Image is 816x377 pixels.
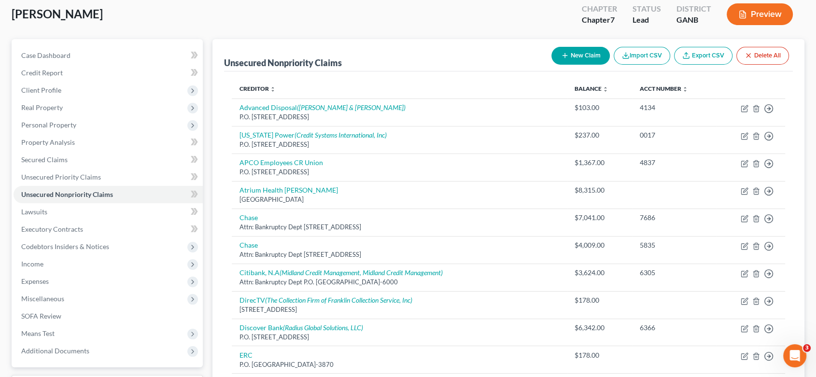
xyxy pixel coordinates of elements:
div: [STREET_ADDRESS] [239,305,560,314]
div: Attn: Bankruptcy Dept [STREET_ADDRESS] [239,223,560,232]
div: $6,342.00 [575,323,624,333]
div: P.O. [STREET_ADDRESS] [239,140,560,149]
span: [PERSON_NAME] [12,7,103,21]
span: SOFA Review [21,312,61,320]
i: (The Collection Firm of Franklin Collection Service, Inc) [265,296,412,304]
a: Credit Report [14,64,203,82]
span: Credit Report [21,69,63,77]
i: unfold_more [603,86,608,92]
div: 6305 [640,268,708,278]
div: P.O. [STREET_ADDRESS] [239,333,560,342]
button: Preview [727,3,793,25]
div: Status [633,3,661,14]
a: Citibank, N.A(Midland Credit Management, Midland Credit Management) [239,268,443,277]
span: Additional Documents [21,347,89,355]
div: District [676,3,711,14]
a: Executory Contracts [14,221,203,238]
a: Atrium Health [PERSON_NAME] [239,186,338,194]
a: Secured Claims [14,151,203,168]
div: 0017 [640,130,708,140]
div: $1,367.00 [575,158,624,168]
div: $7,041.00 [575,213,624,223]
span: Secured Claims [21,155,68,164]
div: Lead [633,14,661,26]
div: $237.00 [575,130,624,140]
div: 4134 [640,103,708,112]
a: APCO Employees CR Union [239,158,323,167]
a: [US_STATE] Power(Credit Systems International, Inc) [239,131,387,139]
span: Unsecured Priority Claims [21,173,101,181]
span: Lawsuits [21,208,47,216]
div: Attn: Bankruptcy Dept P.O. [GEOGRAPHIC_DATA]-6000 [239,278,560,287]
div: P.O. [GEOGRAPHIC_DATA]-3870 [239,360,560,369]
div: $4,009.00 [575,240,624,250]
i: unfold_more [270,86,276,92]
i: unfold_more [682,86,688,92]
div: 5835 [640,240,708,250]
iframe: Intercom live chat [783,344,806,367]
a: Lawsuits [14,203,203,221]
a: Property Analysis [14,134,203,151]
div: 7686 [640,213,708,223]
span: Personal Property [21,121,76,129]
div: 6366 [640,323,708,333]
i: (Radius Global Solutions, LLC) [283,323,363,332]
span: 7 [610,15,615,24]
span: Real Property [21,103,63,112]
div: Chapter [582,3,617,14]
div: Unsecured Nonpriority Claims [224,57,342,69]
a: Balance unfold_more [575,85,608,92]
button: New Claim [551,47,610,65]
a: Advanced Disposal([PERSON_NAME] & [PERSON_NAME]) [239,103,406,112]
a: Creditor unfold_more [239,85,276,92]
div: P.O. [STREET_ADDRESS] [239,168,560,177]
span: Client Profile [21,86,61,94]
span: Miscellaneous [21,294,64,303]
a: Acct Number unfold_more [640,85,688,92]
span: Codebtors Insiders & Notices [21,242,109,251]
a: Unsecured Priority Claims [14,168,203,186]
button: Import CSV [614,47,670,65]
div: Attn: Bankruptcy Dept [STREET_ADDRESS] [239,250,560,259]
a: ERC [239,351,253,359]
a: SOFA Review [14,307,203,325]
div: $8,315.00 [575,185,624,195]
div: GANB [676,14,711,26]
button: Delete All [736,47,789,65]
a: Chase [239,213,258,222]
i: (Credit Systems International, Inc) [295,131,387,139]
span: Property Analysis [21,138,75,146]
a: Chase [239,241,258,249]
span: Income [21,260,43,268]
span: Means Test [21,329,55,337]
a: Export CSV [674,47,732,65]
div: $178.00 [575,295,624,305]
div: P.O. [STREET_ADDRESS] [239,112,560,122]
i: ([PERSON_NAME] & [PERSON_NAME]) [297,103,406,112]
a: Discover Bank(Radius Global Solutions, LLC) [239,323,363,332]
a: Case Dashboard [14,47,203,64]
div: $178.00 [575,350,624,360]
span: 3 [803,344,811,352]
div: Chapter [582,14,617,26]
div: $3,624.00 [575,268,624,278]
div: $103.00 [575,103,624,112]
i: (Midland Credit Management, Midland Credit Management) [280,268,443,277]
a: DirecTV(The Collection Firm of Franklin Collection Service, Inc) [239,296,412,304]
div: [GEOGRAPHIC_DATA] [239,195,560,204]
span: Expenses [21,277,49,285]
span: Unsecured Nonpriority Claims [21,190,113,198]
div: 4837 [640,158,708,168]
span: Executory Contracts [21,225,83,233]
span: Case Dashboard [21,51,70,59]
a: Unsecured Nonpriority Claims [14,186,203,203]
